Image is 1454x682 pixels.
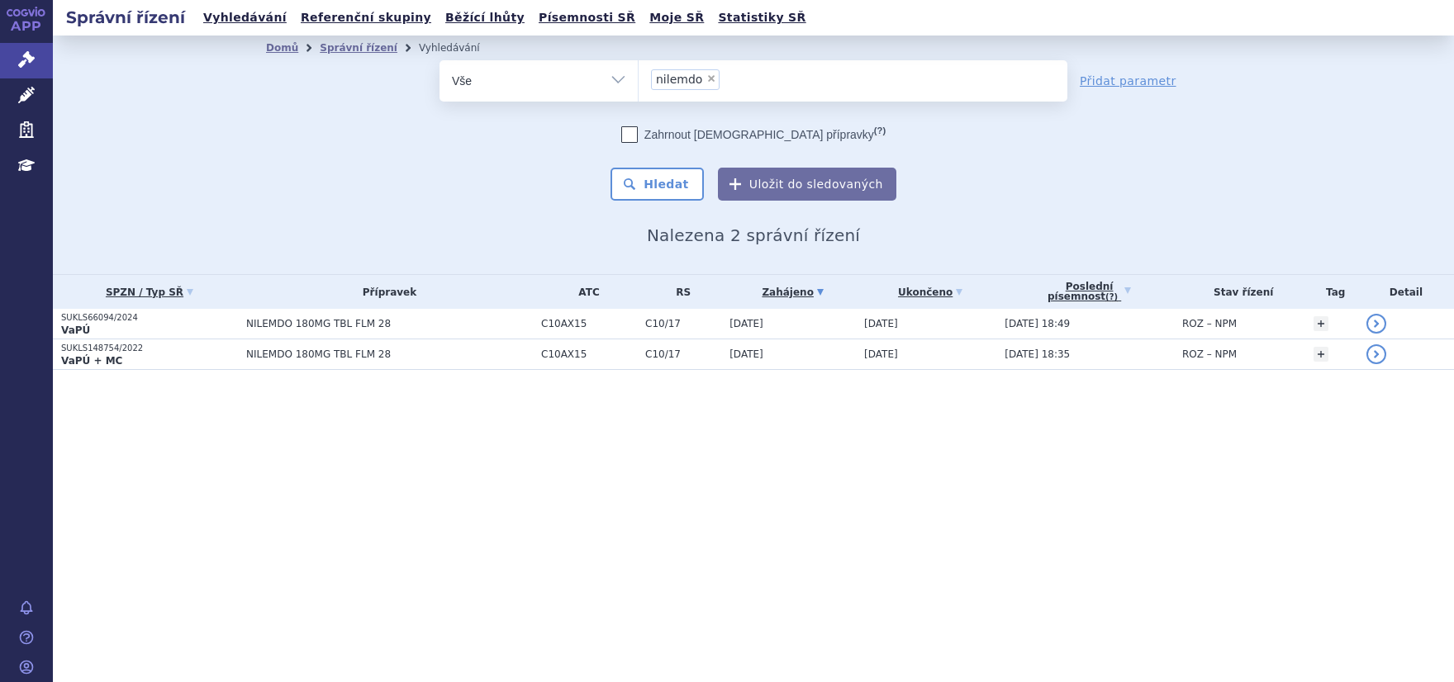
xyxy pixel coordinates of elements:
[1314,347,1328,362] a: +
[1182,348,1237,360] span: ROZ – NPM
[729,281,856,304] a: Zahájeno
[713,7,810,29] a: Statistiky SŘ
[1314,316,1328,331] a: +
[61,312,238,324] p: SUKLS66094/2024
[729,348,763,360] span: [DATE]
[320,42,397,54] a: Správní řízení
[61,324,90,336] strong: VaPÚ
[238,275,533,309] th: Přípravek
[246,318,533,329] span: NILEMDO 180MG TBL FLM 28
[1358,275,1454,309] th: Detail
[611,168,704,201] button: Hledat
[541,318,637,329] span: C10AX15
[725,69,734,89] input: nilemdo
[1366,314,1386,334] a: detail
[864,348,898,360] span: [DATE]
[874,126,886,136] abbr: (?)
[533,275,637,309] th: ATC
[246,348,533,360] span: NILEMDO 180MG TBL FLM 28
[541,348,637,360] span: C10AX15
[61,343,238,354] p: SUKLS148754/2022
[534,7,640,29] a: Písemnosti SŘ
[718,168,896,201] button: Uložit do sledovaných
[440,7,530,29] a: Běžící lhůty
[706,73,716,83] span: ×
[644,7,709,29] a: Moje SŘ
[656,73,702,85] span: nilemdo
[61,355,122,367] strong: VaPÚ + MC
[198,7,292,29] a: Vyhledávání
[1366,344,1386,364] a: detail
[1305,275,1358,309] th: Tag
[296,7,436,29] a: Referenční skupiny
[647,225,860,245] span: Nalezena 2 správní řízení
[1105,292,1118,302] abbr: (?)
[1174,275,1305,309] th: Stav řízení
[266,42,298,54] a: Domů
[1080,73,1176,89] a: Přidat parametr
[621,126,886,143] label: Zahrnout [DEMOGRAPHIC_DATA] přípravky
[864,318,898,329] span: [DATE]
[1182,318,1237,329] span: ROZ – NPM
[729,318,763,329] span: [DATE]
[53,6,198,29] h2: Správní řízení
[645,348,721,360] span: C10/17
[1005,348,1070,360] span: [DATE] 18:35
[645,318,721,329] span: C10/17
[419,36,501,60] li: Vyhledávání
[1005,318,1070,329] span: [DATE] 18:49
[1005,275,1174,309] a: Poslednípísemnost(?)
[637,275,721,309] th: RS
[61,281,238,304] a: SPZN / Typ SŘ
[864,281,996,304] a: Ukončeno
